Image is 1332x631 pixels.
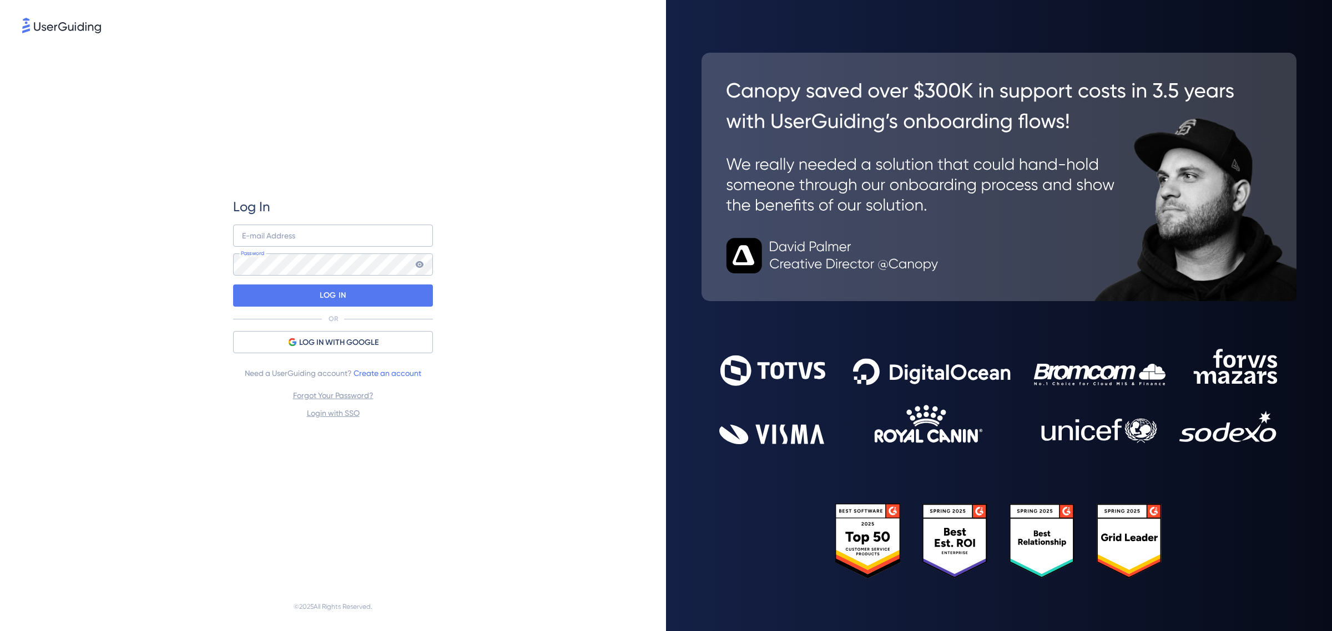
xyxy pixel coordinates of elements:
[299,336,379,349] span: LOG IN WITH GOOGLE
[719,349,1279,444] img: 9302ce2ac39453076f5bc0f2f2ca889b.svg
[320,287,346,304] p: LOG IN
[233,198,270,216] span: Log In
[233,225,433,247] input: example@company.com
[293,391,374,400] a: Forgot Your Password?
[354,369,421,378] a: Create an account
[329,314,338,323] p: OR
[307,409,360,418] a: Login with SSO
[22,18,101,33] img: 8faab4ba6bc7696a72372aa768b0286c.svg
[294,600,372,613] span: © 2025 All Rights Reserved.
[245,367,421,380] span: Need a UserGuiding account?
[835,503,1163,578] img: 25303e33045975176eb484905ab012ff.svg
[702,53,1296,301] img: 26c0aa7c25a843aed4baddd2b5e0fa68.svg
